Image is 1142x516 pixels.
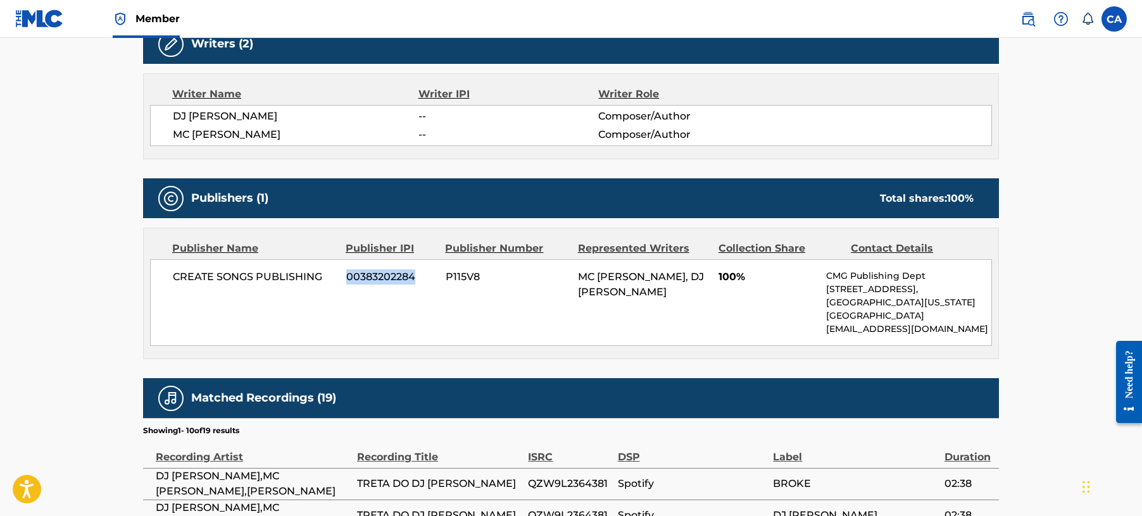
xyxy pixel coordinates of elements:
[718,241,841,256] div: Collection Share
[143,425,239,436] p: Showing 1 - 10 of 19 results
[163,37,179,52] img: Writers
[173,109,418,124] span: DJ [PERSON_NAME]
[1079,455,1142,516] iframe: Chat Widget
[944,436,993,465] div: Duration
[598,109,762,124] span: Composer/Author
[173,127,418,142] span: MC [PERSON_NAME]
[1015,6,1041,32] a: Public Search
[346,269,436,285] span: 00383202284
[773,436,938,465] div: Label
[598,87,762,102] div: Writer Role
[1082,468,1090,506] div: Arrastar
[718,269,817,285] span: 100%
[1053,11,1069,27] img: help
[826,309,991,322] p: [GEOGRAPHIC_DATA]
[346,241,436,256] div: Publisher IPI
[944,476,993,491] span: 02:38
[172,241,336,256] div: Publisher Name
[1107,331,1142,433] iframe: Resource Center
[578,271,704,298] span: MC [PERSON_NAME], DJ [PERSON_NAME]
[163,391,179,406] img: Matched Recordings
[418,127,598,142] span: --
[1081,13,1094,25] div: Notifications
[528,436,611,465] div: ISRC
[173,269,337,285] span: CREATE SONGS PUBLISHING
[1079,455,1142,516] div: Widget de chat
[1020,11,1036,27] img: search
[445,241,568,256] div: Publisher Number
[618,436,767,465] div: DSP
[880,191,974,206] div: Total shares:
[446,269,568,285] span: P115V8
[163,191,179,206] img: Publishers
[156,436,351,465] div: Recording Artist
[172,87,418,102] div: Writer Name
[191,37,253,51] h5: Writers (2)
[113,11,128,27] img: Top Rightsholder
[15,9,64,28] img: MLC Logo
[357,436,522,465] div: Recording Title
[135,11,180,26] span: Member
[191,391,336,405] h5: Matched Recordings (19)
[156,469,351,499] span: DJ [PERSON_NAME],MC [PERSON_NAME],[PERSON_NAME]
[1048,6,1074,32] div: Help
[528,476,611,491] span: QZW9L2364381
[578,241,709,256] div: Represented Writers
[826,283,991,296] p: [STREET_ADDRESS],
[826,322,991,336] p: [EMAIL_ADDRESS][DOMAIN_NAME]
[947,192,974,204] span: 100 %
[357,476,522,491] span: TRETA DO DJ [PERSON_NAME]
[618,476,767,491] span: Spotify
[418,87,599,102] div: Writer IPI
[773,476,938,491] span: BROKE
[826,269,991,283] p: CMG Publishing Dept
[191,191,268,206] h5: Publishers (1)
[418,109,598,124] span: --
[598,127,762,142] span: Composer/Author
[851,241,974,256] div: Contact Details
[1101,6,1127,32] div: User Menu
[826,296,991,309] p: [GEOGRAPHIC_DATA][US_STATE]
